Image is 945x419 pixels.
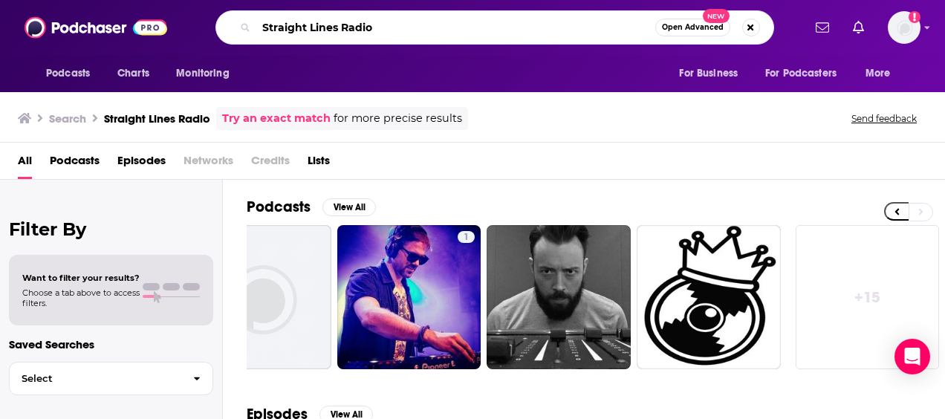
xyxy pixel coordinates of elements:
button: View All [322,198,376,216]
span: More [866,63,891,84]
button: open menu [855,59,909,88]
span: For Business [679,63,738,84]
div: Open Intercom Messenger [894,339,930,374]
h3: Search [49,111,86,126]
button: Show profile menu [888,11,920,44]
a: Show notifications dropdown [847,15,870,40]
span: Charts [117,63,149,84]
span: Logged in as molly.burgoyne [888,11,920,44]
a: +15 [796,225,940,369]
a: PodcastsView All [247,198,376,216]
img: User Profile [888,11,920,44]
button: Open AdvancedNew [655,19,730,36]
a: 1 [337,225,481,369]
input: Search podcasts, credits, & more... [256,16,655,39]
a: Show notifications dropdown [810,15,835,40]
a: 1 [458,231,475,243]
a: Try an exact match [222,110,331,127]
button: open menu [166,59,248,88]
a: All [18,149,32,179]
span: Want to filter your results? [22,273,140,283]
span: Open Advanced [662,24,724,31]
span: Credits [251,149,290,179]
h2: Podcasts [247,198,311,216]
span: Choose a tab above to access filters. [22,288,140,308]
button: open menu [756,59,858,88]
h2: Filter By [9,218,213,240]
button: Send feedback [847,112,921,125]
a: Podcasts [50,149,100,179]
button: open menu [36,59,109,88]
a: Episodes [117,149,166,179]
span: Podcasts [46,63,90,84]
p: Saved Searches [9,337,213,351]
a: Charts [108,59,158,88]
button: open menu [669,59,756,88]
a: Lists [308,149,330,179]
img: Podchaser - Follow, Share and Rate Podcasts [25,13,167,42]
span: Monitoring [176,63,229,84]
svg: Add a profile image [909,11,920,23]
span: New [703,9,730,23]
div: Search podcasts, credits, & more... [215,10,774,45]
span: For Podcasters [765,63,837,84]
span: 1 [464,230,469,245]
span: Networks [184,149,233,179]
h3: Straight Lines Radio [104,111,210,126]
button: Select [9,362,213,395]
span: for more precise results [334,110,462,127]
span: Select [10,374,181,383]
